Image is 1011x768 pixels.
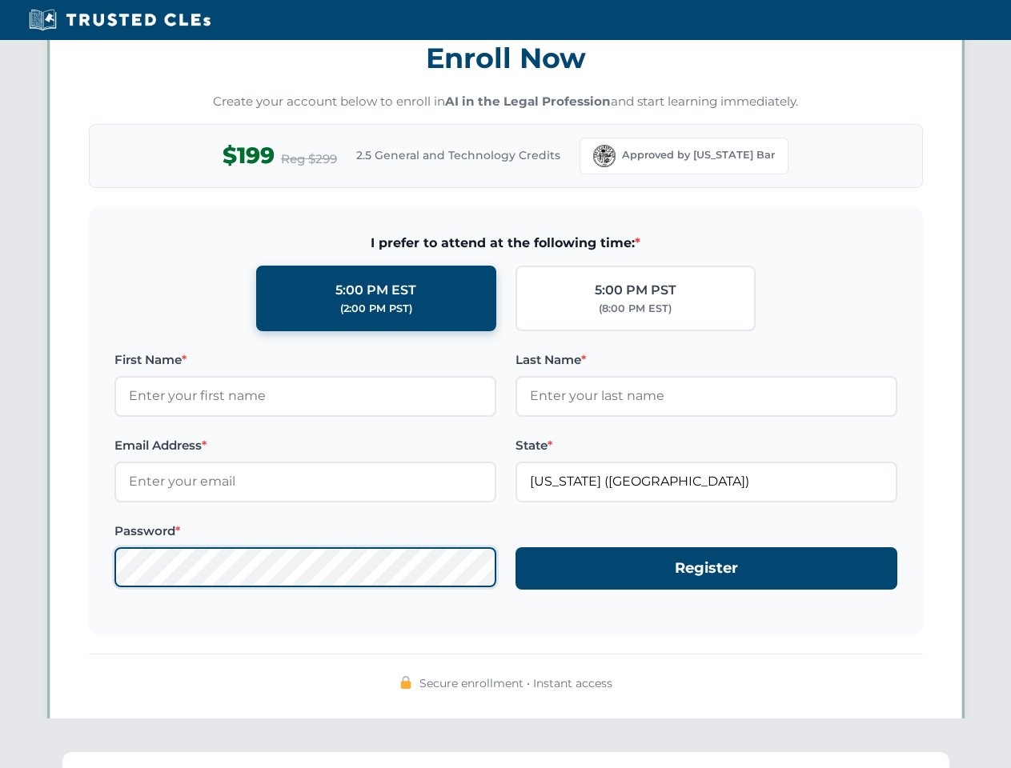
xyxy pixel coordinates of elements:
[281,150,337,169] span: Reg $299
[223,138,275,174] span: $199
[114,233,897,254] span: I prefer to attend at the following time:
[89,93,923,111] p: Create your account below to enroll in and start learning immediately.
[445,94,611,109] strong: AI in the Legal Profession
[114,522,496,541] label: Password
[419,674,612,692] span: Secure enrollment • Instant access
[595,280,676,301] div: 5:00 PM PST
[516,547,897,590] button: Register
[335,280,416,301] div: 5:00 PM EST
[516,462,897,502] input: Florida (FL)
[24,8,215,32] img: Trusted CLEs
[516,350,897,370] label: Last Name
[593,145,616,167] img: Florida Bar
[399,676,412,689] img: 🔒
[599,301,672,317] div: (8:00 PM EST)
[89,33,923,83] h3: Enroll Now
[516,436,897,455] label: State
[114,376,496,416] input: Enter your first name
[622,147,775,163] span: Approved by [US_STATE] Bar
[516,376,897,416] input: Enter your last name
[340,301,412,317] div: (2:00 PM PST)
[114,462,496,502] input: Enter your email
[114,350,496,370] label: First Name
[356,146,560,164] span: 2.5 General and Technology Credits
[114,436,496,455] label: Email Address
